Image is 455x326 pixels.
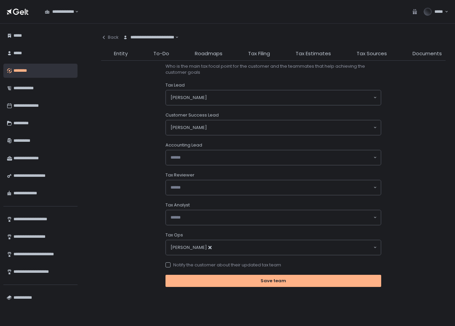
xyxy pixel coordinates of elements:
[207,94,373,101] input: Search for option
[166,120,381,135] div: Search for option
[171,124,207,131] span: [PERSON_NAME]
[413,50,442,58] span: Documents
[218,244,373,251] input: Search for option
[114,50,128,58] span: Entity
[101,30,119,44] button: Back
[101,34,119,40] div: Back
[261,278,286,284] div: Save team
[208,246,212,249] button: Deselect Rivka Kalmowicz
[248,50,270,58] span: Tax Filing
[357,50,387,58] span: Tax Sources
[166,150,381,165] div: Search for option
[165,232,183,238] span: Tax Ops
[165,112,219,118] span: Customer Success Lead
[165,202,190,208] span: Tax Analyst
[165,172,194,178] span: Tax Reviewer
[195,50,222,58] span: Roadmaps
[171,94,207,101] span: [PERSON_NAME]
[171,184,373,191] input: Search for option
[296,50,331,58] span: Tax Estimates
[171,154,373,161] input: Search for option
[166,180,381,195] div: Search for option
[166,210,381,225] div: Search for option
[171,214,373,221] input: Search for option
[165,82,185,88] span: Tax Lead
[207,124,373,131] input: Search for option
[165,142,202,148] span: Accounting Lead
[40,5,79,19] div: Search for option
[153,50,169,58] span: To-Do
[119,30,179,44] div: Search for option
[165,63,381,75] span: Who is the main tax focal point for the customer and the teammates that help achieving the custom...
[166,90,381,105] div: Search for option
[165,275,381,287] button: Save team
[171,244,218,251] span: [PERSON_NAME]
[166,240,381,255] div: Search for option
